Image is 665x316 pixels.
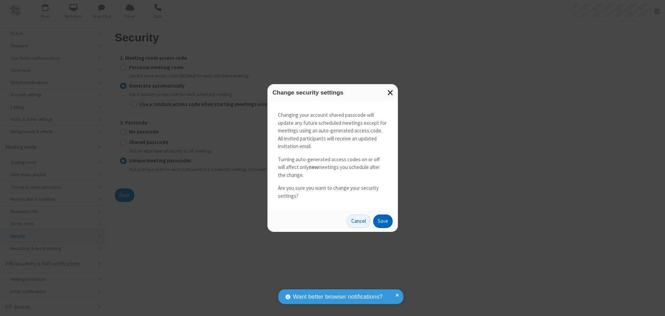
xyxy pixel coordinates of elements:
button: Cancel [347,214,370,228]
p: Changing your account shared passcode will update any future scheduled meetings except for meetin... [278,111,387,151]
h3: Change security settings [273,89,393,96]
span: Want better browser notifications? [293,292,383,301]
strong: new [309,164,318,170]
p: Are you sure you want to change your security settings? [278,184,387,200]
button: Save [373,214,393,228]
p: Turning auto-generated access codes on or off will affect only meetings you schedule after the ch... [278,156,387,179]
button: Close modal [383,84,398,101]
